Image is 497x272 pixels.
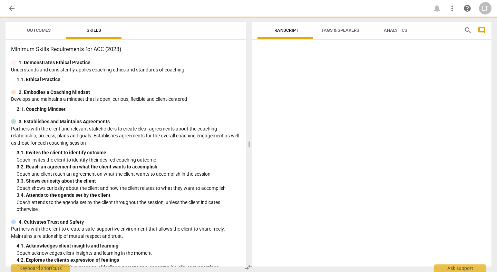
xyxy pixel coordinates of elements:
[17,199,240,213] p: Coach attends to the agenda set by the client throughout the session, unless the client indicates...
[464,26,472,35] span: search
[17,264,240,271] p: Coach explores the client’s expression of feelings, perceptions, concerns, beliefs, or suggestions
[17,156,240,164] p: Coach invites the client to identify their desired coaching outcome
[17,177,240,185] div: 3. 3. Shows curiosity about the client
[17,163,240,171] div: 3. 2. Reach an agreement on what the client wants to accomplish
[27,28,51,33] span: Outcomes
[17,171,240,178] p: Coach and client reach an agreement on what the client wants to accomplish in the session
[17,106,240,113] div: 2. 1. Coaching Mindset
[87,28,101,33] span: Skills
[19,218,84,226] p: 4. Cultivates Trust and Safety
[11,225,240,240] p: Partners with the client to create a safe, supportive environment that allows the client to share...
[17,192,240,199] div: 3. 4. Attends to the agenda set by the client
[462,25,474,36] button: Search
[11,125,240,147] p: Partners with the client and relevant stakeholders to create clear agreements about the coaching ...
[244,263,253,271] span: compare_arrows
[272,28,299,33] span: Transcript
[384,28,407,33] span: Analytics
[11,96,240,103] p: Develops and maintains a mindset that is open, curious, flexible and client-centered
[478,26,486,35] span: comment
[19,59,90,66] p: 1. Demonstrates Ethical Practice
[479,2,491,14] button: LT
[434,264,486,272] div: Ask support
[448,4,456,12] span: more_vert
[17,250,240,257] p: Coach acknowledges client insights and learning in the moment
[17,76,240,83] div: 1. 1. Ethical Practice
[17,185,240,192] p: Coach shows curiosity about the client and how the client relates to what they want to accomplish
[19,89,90,96] p: 2. Embodies a Coaching Mindset
[321,28,359,33] span: Tags & Speakers
[17,149,240,156] div: 3. 1. Invites the client to identify outcome
[476,25,487,36] button: Show/Hide comments
[463,4,471,12] span: help
[17,242,240,250] div: 4. 1. Acknowledges client insights and learning
[11,66,240,74] p: Understands and consistently applies coaching ethics and standards of coaching
[11,264,70,272] div: Keyboard shortcuts
[19,118,110,125] p: 3. Establishes and Maintains Agreements
[461,2,474,14] a: Help
[17,256,240,264] div: 4. 2. Explores the client's expression of feelings
[8,4,16,12] span: arrow_back
[11,45,240,54] h3: Minimum Skills Requirements for ACC (2023)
